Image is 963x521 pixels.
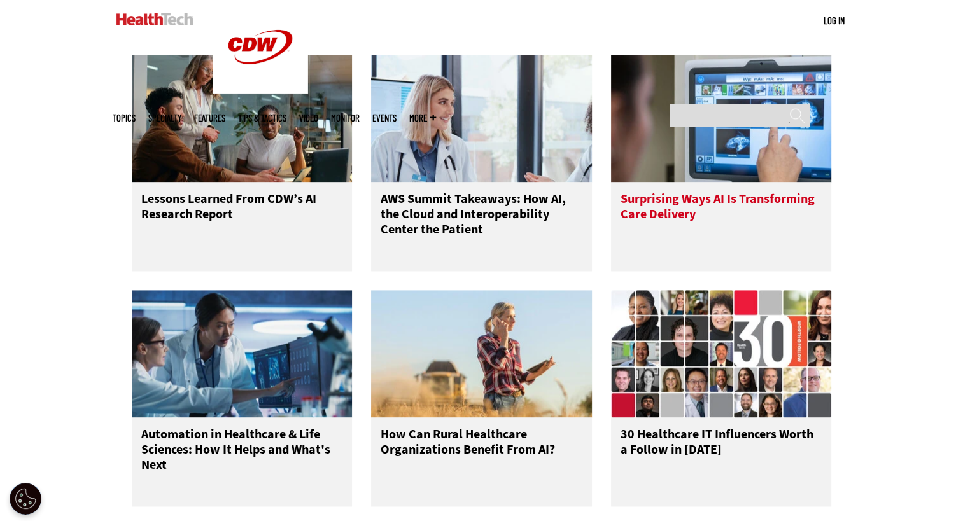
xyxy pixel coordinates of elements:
[238,113,286,123] a: Tips & Tactics
[10,483,41,515] button: Open Preferences
[611,55,832,182] img: Xray machine in hospital
[611,55,832,271] a: Xray machine in hospital Surprising Ways AI Is Transforming Care Delivery
[132,290,353,506] a: medical researchers looks at images on a monitor in a lab Automation in Healthcare & Life Science...
[381,427,582,478] h3: How Can Rural Healthcare Organizations Benefit From AI?
[132,290,353,417] img: medical researchers looks at images on a monitor in a lab
[621,191,822,242] h3: Surprising Ways AI Is Transforming Care Delivery
[371,290,592,417] img: Person in rural setting talking on phone
[141,191,343,242] h3: Lessons Learned From CDW’s AI Research Report
[409,113,436,123] span: More
[371,290,592,506] a: Person in rural setting talking on phone How Can Rural Healthcare Organizations Benefit From AI?
[141,427,343,478] h3: Automation in Healthcare & Life Sciences: How It Helps and What's Next
[132,55,353,271] a: People reviewing research Lessons Learned From CDW’s AI Research Report
[10,483,41,515] div: Cookie Settings
[372,113,397,123] a: Events
[371,55,592,182] img: Doctors discussing data in a meeting
[824,14,845,27] div: User menu
[113,113,136,123] span: Topics
[116,13,193,25] img: Home
[299,113,318,123] a: Video
[148,113,181,123] span: Specialty
[371,55,592,271] a: Doctors discussing data in a meeting AWS Summit Takeaways: How AI, the Cloud and Interoperability...
[331,113,360,123] a: MonITor
[824,15,845,26] a: Log in
[611,290,832,506] a: collage of influencers 30 Healthcare IT Influencers Worth a Follow in [DATE]
[621,427,822,478] h3: 30 Healthcare IT Influencers Worth a Follow in [DATE]
[611,290,832,417] img: collage of influencers
[213,84,308,97] a: CDW
[194,113,225,123] a: Features
[381,191,582,242] h3: AWS Summit Takeaways: How AI, the Cloud and Interoperability Center the Patient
